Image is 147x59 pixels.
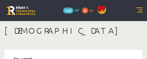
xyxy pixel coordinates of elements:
[63,8,73,14] span: 1347
[82,8,88,14] span: 0
[7,6,35,15] a: Rīgas 1. Tālmācības vidusskola
[82,8,96,12] a: 0 xp
[5,26,142,36] h1: [DEMOGRAPHIC_DATA]
[74,8,79,12] span: mP
[89,8,93,12] span: xp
